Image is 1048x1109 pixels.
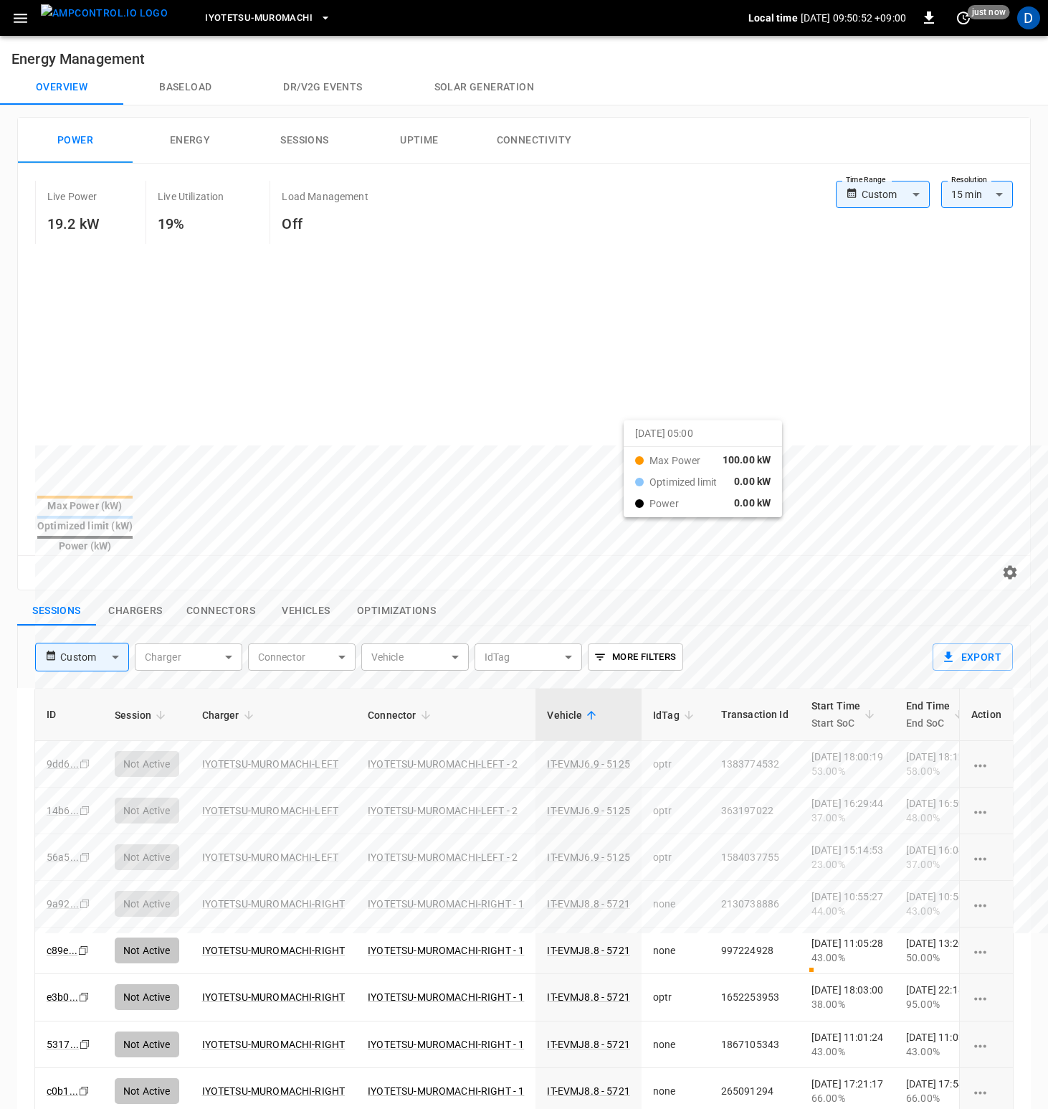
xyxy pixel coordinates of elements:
div: Custom [60,643,128,671]
span: just now [968,5,1010,19]
button: show latest vehicles [267,596,346,626]
span: Charger [202,707,258,724]
button: show latest charge points [96,596,175,626]
div: 15 min [941,181,1013,208]
div: charging session options [971,897,1001,911]
th: Transaction Id [710,689,800,741]
button: Uptime [362,118,477,164]
div: Custom [862,181,930,208]
button: show latest connectors [175,596,267,626]
button: More Filters [588,643,683,671]
button: Energy [133,118,247,164]
button: show latest sessions [17,596,96,626]
span: IdTag [653,707,698,724]
div: charging session options [971,757,1001,771]
div: charging session options [971,803,1001,818]
button: Connectivity [477,118,591,164]
span: Connector [368,707,434,724]
div: charging session options [971,1037,1001,1052]
th: Action [959,689,1013,741]
button: Iyotetsu-Muromachi [199,4,337,32]
button: Dr/V2G events [247,70,398,105]
button: Power [18,118,133,164]
span: End TimeEnd SoC [906,697,968,732]
div: charging session options [971,1084,1001,1098]
div: Start Time [811,697,861,732]
p: End SoC [906,714,950,732]
div: charging session options [971,943,1001,958]
button: Baseload [123,70,247,105]
th: ID [35,689,103,741]
p: Start SoC [811,714,861,732]
h6: 19% [158,212,224,235]
span: Vehicle [547,707,601,724]
button: Solar generation [399,70,570,105]
label: Time Range [846,174,886,186]
div: charging session options [971,850,1001,864]
p: Local time [748,11,798,25]
p: Load Management [282,189,368,204]
button: Export [933,643,1013,671]
button: Sessions [247,118,362,164]
span: Session [115,707,170,724]
p: Live Power [47,189,97,204]
h6: 19.2 kW [47,212,100,235]
button: set refresh interval [952,6,975,29]
div: profile-icon [1017,6,1040,29]
div: charging session options [971,990,1001,1004]
label: Resolution [951,174,987,186]
span: Iyotetsu-Muromachi [205,10,313,27]
p: [DATE] 09:50:52 +09:00 [801,11,906,25]
div: End Time [906,697,950,732]
p: Live Utilization [158,189,224,204]
img: ampcontrol.io logo [41,4,168,22]
button: show latest optimizations [346,596,447,626]
span: Start TimeStart SoC [811,697,880,732]
h6: Off [282,212,368,235]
